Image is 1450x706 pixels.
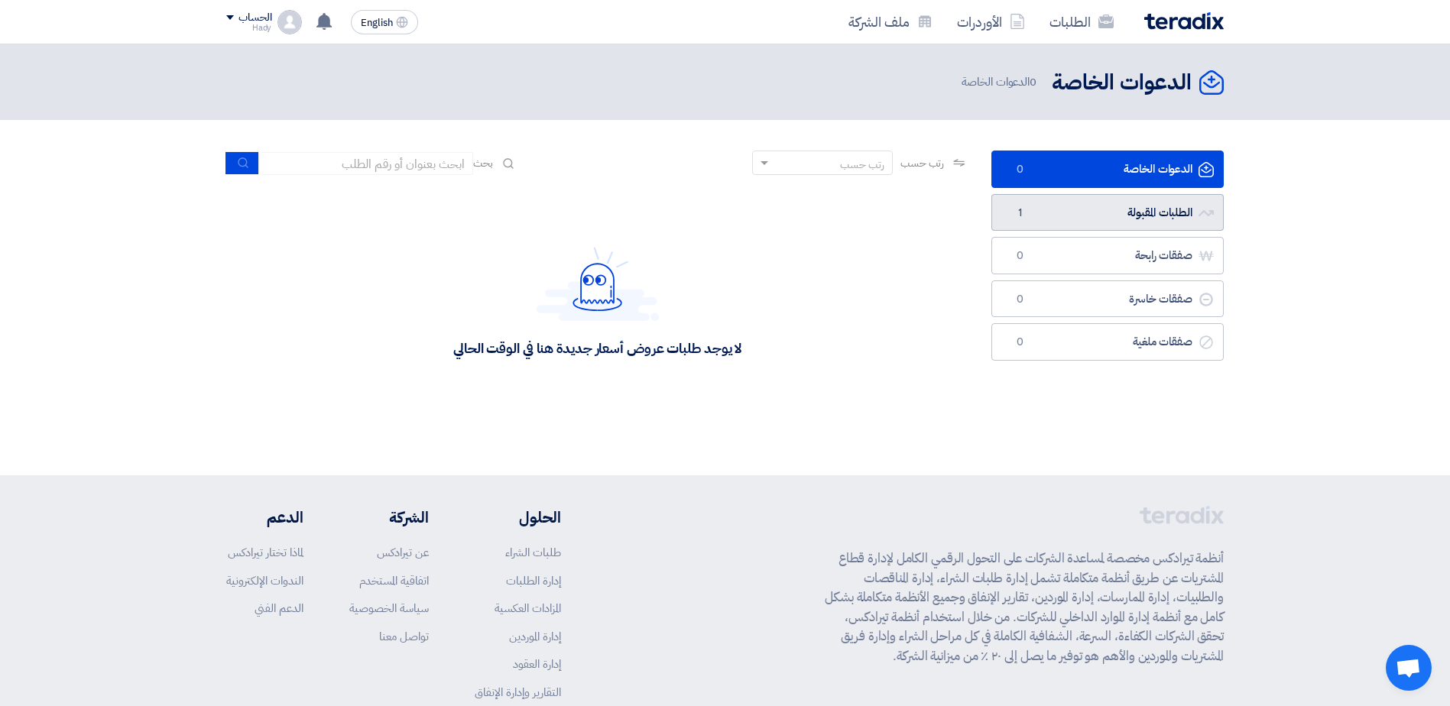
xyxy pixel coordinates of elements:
li: الحلول [475,506,561,529]
span: 1 [1010,206,1029,221]
img: Teradix logo [1144,12,1224,30]
span: 0 [1010,248,1029,264]
li: الدعم [226,506,303,529]
a: إدارة الموردين [509,628,561,645]
span: بحث [473,155,493,171]
div: الحساب [238,11,271,24]
a: الأوردرات [945,4,1037,40]
span: 0 [1010,162,1029,177]
a: الندوات الإلكترونية [226,572,303,589]
a: المزادات العكسية [495,600,561,617]
div: لا يوجد طلبات عروض أسعار جديدة هنا في الوقت الحالي [453,339,741,357]
a: الدعم الفني [255,600,303,617]
span: رتب حسب [900,155,944,171]
div: Open chat [1386,645,1432,691]
span: الدعوات الخاصة [962,73,1040,91]
a: تواصل معنا [379,628,429,645]
a: لماذا تختار تيرادكس [228,544,303,561]
a: الطلبات المقبولة1 [991,194,1224,232]
a: صفقات رابحة0 [991,237,1224,274]
a: التقارير وإدارة الإنفاق [475,684,561,701]
span: 0 [1010,335,1029,350]
a: عن تيرادكس [377,544,429,561]
a: الطلبات [1037,4,1126,40]
a: اتفاقية المستخدم [359,572,429,589]
a: صفقات خاسرة0 [991,280,1224,318]
a: صفقات ملغية0 [991,323,1224,361]
input: ابحث بعنوان أو رقم الطلب [259,152,473,175]
div: Hady [226,24,271,32]
a: الدعوات الخاصة0 [991,151,1224,188]
span: 0 [1030,73,1036,90]
span: 0 [1010,292,1029,307]
a: ملف الشركة [836,4,945,40]
img: profile_test.png [277,10,302,34]
li: الشركة [349,506,429,529]
a: إدارة العقود [513,656,561,672]
a: إدارة الطلبات [506,572,561,589]
a: سياسة الخصوصية [349,600,429,617]
div: رتب حسب [840,157,884,173]
h2: الدعوات الخاصة [1052,68,1192,98]
img: Hello [537,247,659,321]
span: English [361,18,393,28]
p: أنظمة تيرادكس مخصصة لمساعدة الشركات على التحول الرقمي الكامل لإدارة قطاع المشتريات عن طريق أنظمة ... [825,549,1224,666]
button: English [351,10,418,34]
a: طلبات الشراء [505,544,561,561]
